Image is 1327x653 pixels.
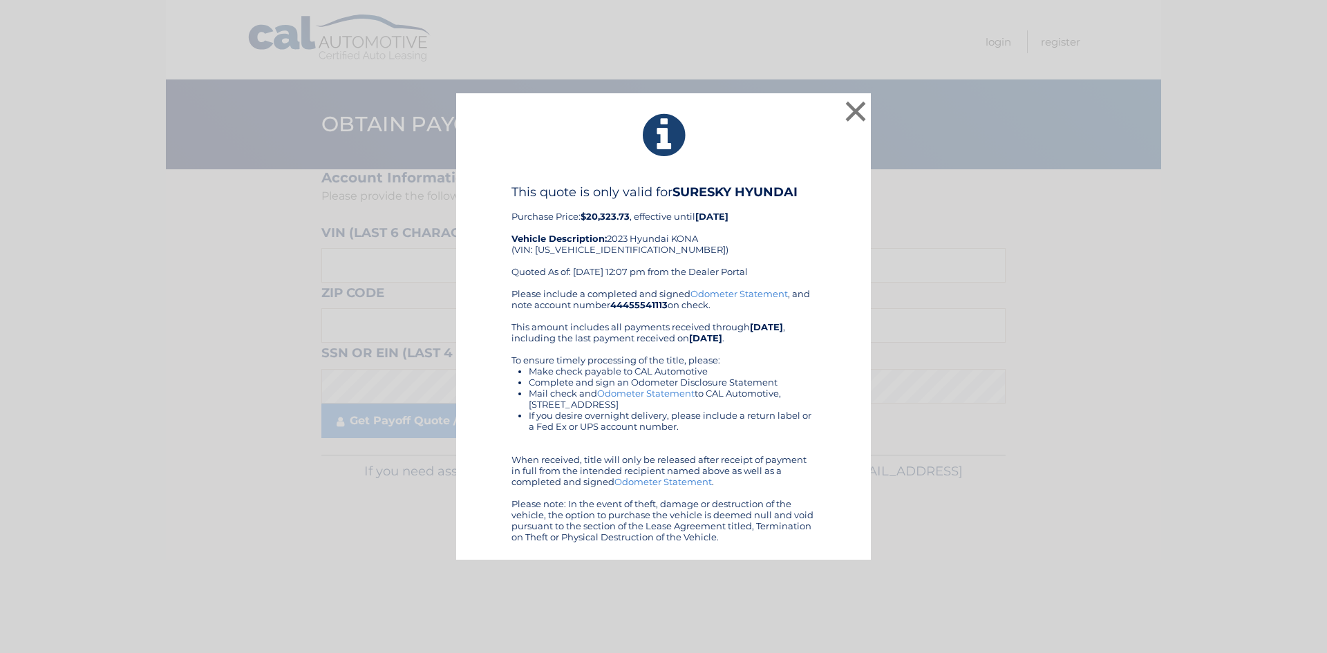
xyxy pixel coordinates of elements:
b: SURESKY HYUNDAI [672,184,798,200]
li: Complete and sign an Odometer Disclosure Statement [529,377,816,388]
strong: Vehicle Description: [511,233,607,244]
a: Odometer Statement [690,288,788,299]
b: [DATE] [689,332,722,343]
a: Odometer Statement [614,476,712,487]
a: Odometer Statement [597,388,695,399]
h4: This quote is only valid for [511,184,816,200]
div: Please include a completed and signed , and note account number on check. This amount includes al... [511,288,816,542]
b: 44455541113 [610,299,668,310]
li: Mail check and to CAL Automotive, [STREET_ADDRESS] [529,388,816,410]
b: [DATE] [750,321,783,332]
li: If you desire overnight delivery, please include a return label or a Fed Ex or UPS account number. [529,410,816,432]
button: × [842,97,869,125]
b: [DATE] [695,211,728,222]
li: Make check payable to CAL Automotive [529,366,816,377]
b: $20,323.73 [581,211,630,222]
div: Purchase Price: , effective until 2023 Hyundai KONA (VIN: [US_VEHICLE_IDENTIFICATION_NUMBER]) Quo... [511,184,816,288]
